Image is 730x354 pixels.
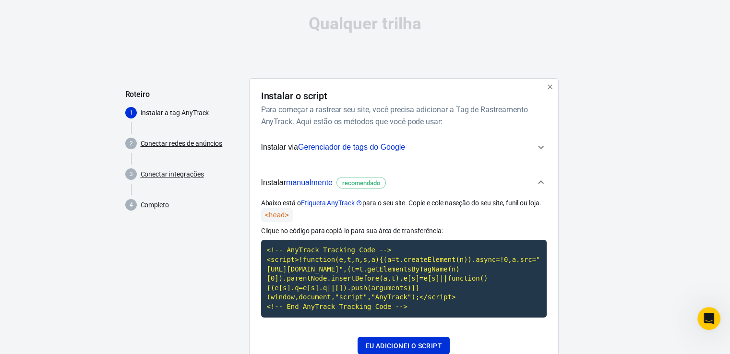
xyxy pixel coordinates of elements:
font: Qualquer trilha [309,14,421,34]
a: Completo [141,200,169,210]
font: Gerenciador de tags do Google [298,143,405,151]
iframe: Chat ao vivo do Intercom [697,307,720,330]
a: Conectar integrações [141,169,204,179]
button: Instalarmanualmenterecomendado [261,167,547,199]
font: Instalar o script [261,90,327,102]
font: Abaixo está o [261,199,301,207]
button: Instalar viaGerenciador de tags do Google [261,135,547,159]
font: Conectar redes de anúncios [141,140,223,147]
a: Etiqueta AnyTrack [301,198,362,208]
code: Clique para copiar [261,240,547,317]
code: <head> [261,208,293,222]
font: Conectar integrações [141,170,204,178]
font: Para começar a rastrear seu site, você precisa adicionar a Tag de Rastreamento AnyTrack. Aqui est... [261,105,528,126]
text: 4 [129,201,132,208]
font: manualmente [286,178,333,187]
a: Conectar redes de anúncios [141,139,223,149]
font: Instalar [261,178,286,187]
text: 1 [129,109,132,116]
font: recomendado [342,179,380,187]
font: Clique no código para copiá-lo para sua área de transferência: [261,227,443,235]
text: 2 [129,140,132,147]
font: seção do seu site, funil ou loja. [452,199,541,207]
font: Instalar via [261,143,298,151]
font: Completo [141,201,169,209]
font: Etiqueta AnyTrack [301,199,355,207]
font: para o seu site. Copie e cole na [362,199,452,207]
font: Instalar a tag AnyTrack [141,109,209,117]
text: 3 [129,171,132,177]
font: Eu adicionei o script [365,342,442,350]
font: Roteiro [125,90,150,99]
